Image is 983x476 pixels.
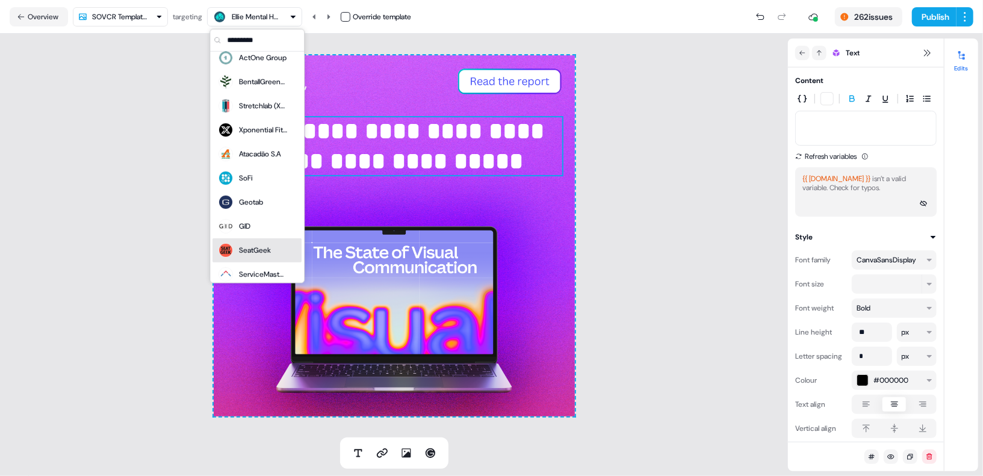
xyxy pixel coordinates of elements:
[795,323,847,342] div: Line height
[795,75,823,87] div: Content
[835,7,902,26] button: 262issues
[902,350,910,362] div: px
[902,326,910,338] div: px
[795,150,857,162] button: Refresh variables
[944,46,978,72] button: Edits
[10,7,68,26] button: Overview
[239,148,281,160] div: Atacadão S.A
[207,7,302,26] button: Ellie Mental Health
[239,220,250,232] div: GID
[795,347,847,366] div: Letter spacing
[852,371,937,390] button: #000000
[239,268,287,280] div: ServiceMaster Brands
[873,374,908,386] span: #000000
[239,244,271,256] div: SeatGeek
[92,11,150,23] div: SOVCR Template D
[239,196,263,208] div: Geotab
[239,124,287,136] div: Xponential Fitness
[353,11,411,23] div: Override template
[795,274,847,294] div: Font size
[795,231,813,243] div: Style
[912,7,957,26] button: Publish
[795,371,847,390] div: Colour
[239,172,253,184] div: SoFi
[795,231,937,243] button: Style
[795,167,937,217] button: {{ [DOMAIN_NAME] }} isn’t a valid variable. Check for typos.
[857,302,870,314] div: Bold
[173,11,202,23] div: targeting
[846,47,860,59] span: Text
[239,76,287,88] div: BentallGreenOak
[795,419,847,438] div: Vertical align
[795,395,847,414] div: Text align
[802,175,929,193] div: isn’t a valid variable. Check for typos.
[795,298,847,318] div: Font weight
[239,52,287,64] div: ActOne Group
[239,100,287,112] div: Stretchlab (Xponential)
[795,250,847,270] div: Font family
[802,174,870,184] span: {{ [DOMAIN_NAME] }}
[852,250,937,270] button: CanvaSansDisplay
[232,11,280,23] div: Ellie Mental Health
[857,254,923,266] div: CanvaSansDisplay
